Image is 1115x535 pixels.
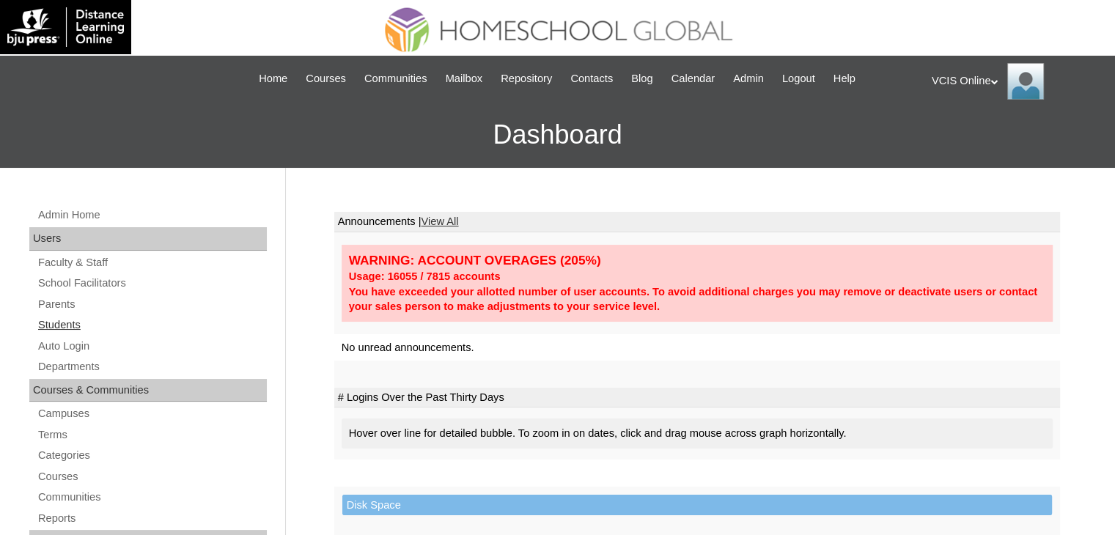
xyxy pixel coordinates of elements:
a: Departments [37,358,267,376]
div: WARNING: ACCOUNT OVERAGES (205%) [349,252,1045,269]
strong: Usage: 16055 / 7815 accounts [349,270,501,282]
img: VCIS Online Admin [1007,63,1044,100]
div: Users [29,227,267,251]
td: # Logins Over the Past Thirty Days [334,388,1060,408]
div: Courses & Communities [29,379,267,402]
a: Admin Home [37,206,267,224]
div: VCIS Online [932,63,1100,100]
a: Mailbox [438,70,490,87]
span: Home [259,70,287,87]
a: Categories [37,446,267,465]
a: Parents [37,295,267,314]
a: Auto Login [37,337,267,355]
a: Logout [775,70,823,87]
img: logo-white.png [7,7,124,47]
a: Students [37,316,267,334]
a: Courses [37,468,267,486]
td: Announcements | [334,212,1060,232]
span: Repository [501,70,552,87]
span: Calendar [671,70,715,87]
a: Help [826,70,863,87]
td: Disk Space [342,495,1052,516]
a: Faculty & Staff [37,254,267,272]
span: Mailbox [446,70,483,87]
a: Terms [37,426,267,444]
span: Blog [631,70,652,87]
a: School Facilitators [37,274,267,292]
span: Admin [733,70,764,87]
td: No unread announcements. [334,334,1060,361]
span: Contacts [570,70,613,87]
a: Repository [493,70,559,87]
div: You have exceeded your allotted number of user accounts. To avoid additional charges you may remo... [349,284,1045,314]
a: Communities [357,70,435,87]
a: Reports [37,509,267,528]
div: Hover over line for detailed bubble. To zoom in on dates, click and drag mouse across graph horiz... [342,418,1053,449]
a: Home [251,70,295,87]
a: Campuses [37,405,267,423]
a: Calendar [664,70,722,87]
a: Admin [726,70,771,87]
span: Logout [782,70,815,87]
a: Courses [298,70,353,87]
h3: Dashboard [7,102,1108,168]
a: View All [421,215,458,227]
span: Help [834,70,855,87]
span: Communities [364,70,427,87]
a: Contacts [563,70,620,87]
a: Blog [624,70,660,87]
span: Courses [306,70,346,87]
a: Communities [37,488,267,506]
